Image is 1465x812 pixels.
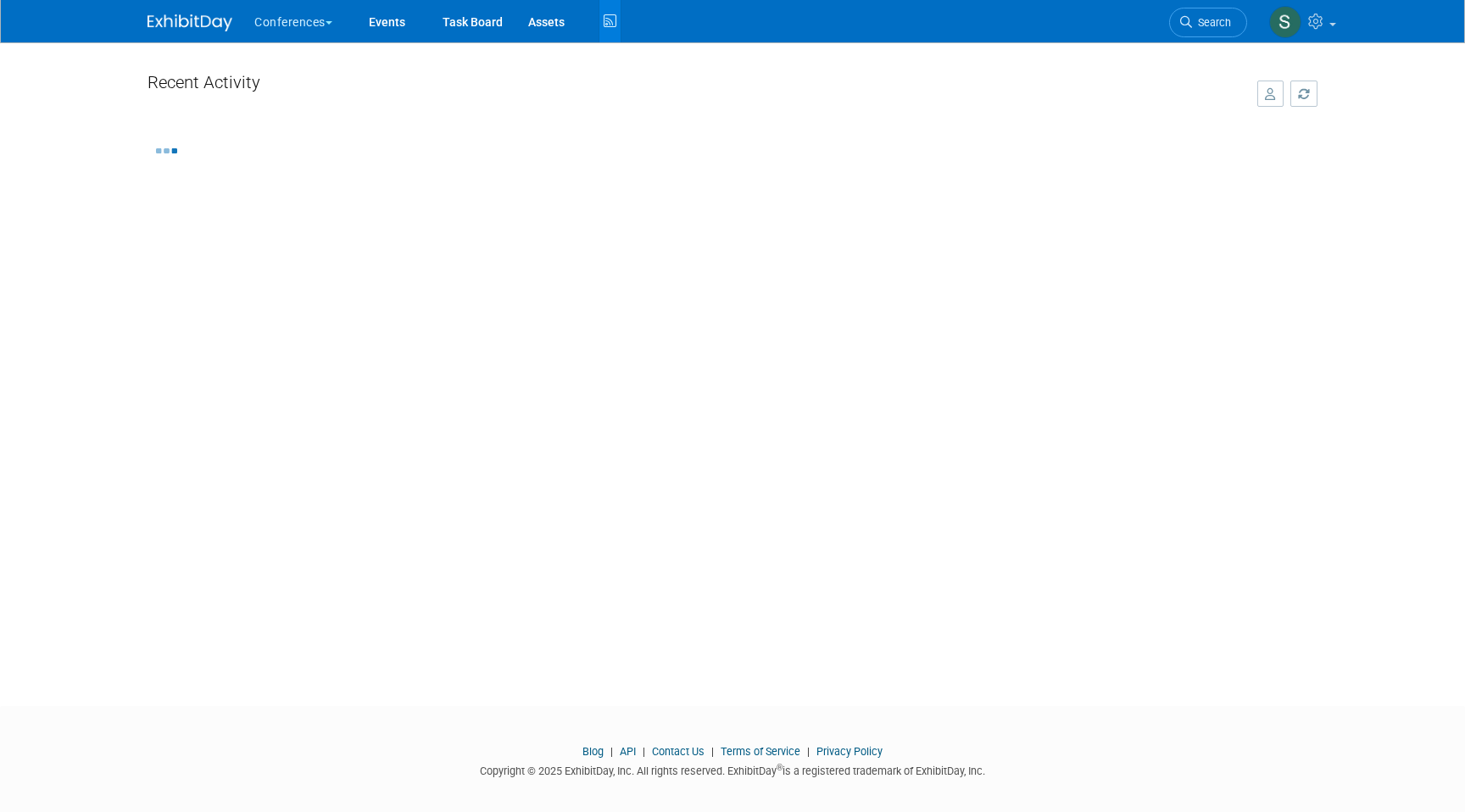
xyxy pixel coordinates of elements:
[606,745,617,758] span: |
[582,745,604,758] a: Blog
[638,745,649,758] span: |
[156,148,177,153] img: loading...
[148,14,232,31] img: ExhibitDay
[1269,6,1301,38] img: Sophie Buffo
[777,763,783,772] sup: ®
[816,745,883,758] a: Privacy Policy
[721,745,800,758] a: Terms of Service
[707,745,718,758] span: |
[652,745,705,758] a: Contact Us
[1169,8,1247,37] a: Search
[1192,16,1231,29] span: Search
[620,745,636,758] a: API
[803,745,814,758] span: |
[148,64,1240,108] div: Recent Activity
